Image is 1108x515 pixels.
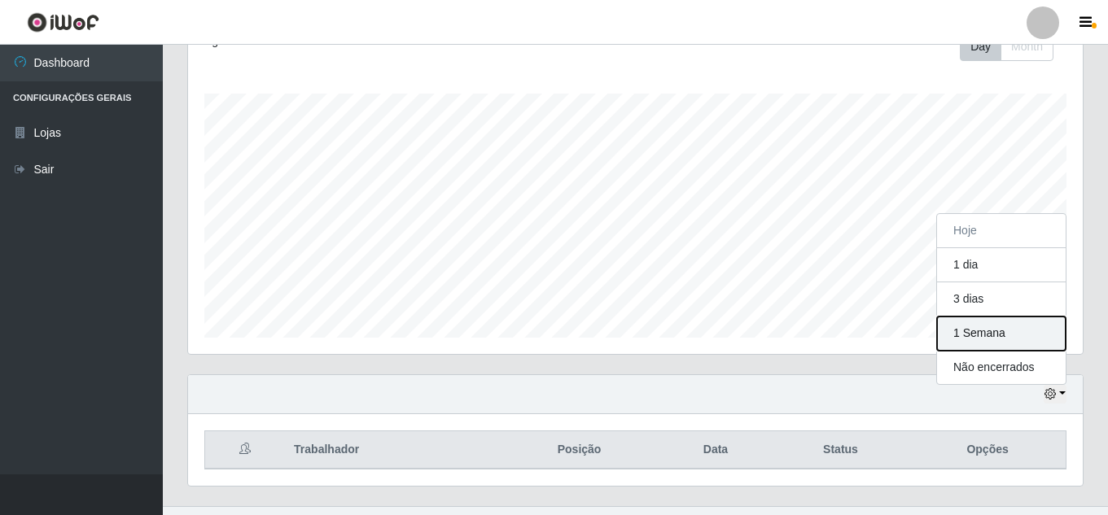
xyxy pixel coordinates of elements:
[1001,33,1053,61] button: Month
[937,351,1066,384] button: Não encerrados
[960,33,1053,61] div: First group
[659,431,772,469] th: Data
[937,282,1066,316] button: 3 dias
[937,316,1066,351] button: 1 Semana
[960,33,1001,61] button: Day
[937,248,1066,282] button: 1 dia
[27,12,99,33] img: CoreUI Logo
[772,431,909,469] th: Status
[499,431,659,469] th: Posição
[937,214,1066,248] button: Hoje
[909,431,1066,469] th: Opções
[284,431,499,469] th: Trabalhador
[960,33,1066,61] div: Toolbar with button groups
